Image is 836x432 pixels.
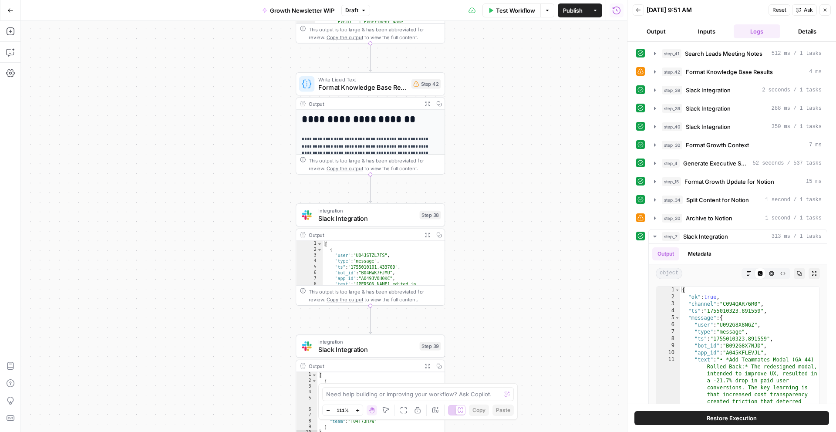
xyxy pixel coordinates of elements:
[649,83,827,97] button: 2 seconds / 1 tasks
[683,159,749,168] span: Generate Executive Summary
[686,196,749,204] span: Split Content for Notion
[649,65,827,79] button: 4 ms
[806,178,822,186] span: 15 ms
[656,342,680,349] div: 9
[649,229,827,243] button: 313 ms / 1 tasks
[804,6,813,14] span: Ask
[683,232,728,241] span: Slack Integration
[662,232,680,241] span: step_7
[656,349,680,356] div: 10
[685,49,762,58] span: Search Leads Meeting Notes
[649,101,827,115] button: 288 ms / 1 tasks
[765,214,822,222] span: 1 second / 1 tasks
[369,306,372,334] g: Edge from step_38 to step_39
[683,24,730,38] button: Inputs
[296,203,445,306] div: IntegrationSlack IntegrationStep 38Output[ { "user":"U04JSTZL7FS", "type":"message", "ts":"175501...
[472,406,485,414] span: Copy
[296,389,317,395] div: 4
[707,414,757,422] span: Restore Execution
[649,138,827,152] button: 7 ms
[318,345,416,354] span: Slack Integration
[686,104,731,113] span: Slack Integration
[492,405,514,416] button: Paste
[662,196,683,204] span: step_34
[675,314,680,321] span: Toggle code folding, rows 5 through 220
[792,4,817,16] button: Ask
[772,50,822,57] span: 512 ms / 1 tasks
[411,79,441,89] div: Step 42
[309,288,441,303] div: This output is too large & has been abbreviated for review. to view the full content.
[318,338,416,346] span: Integration
[649,120,827,134] button: 350 ms / 1 tasks
[662,49,681,58] span: step_41
[296,418,317,424] div: 8
[649,193,827,207] button: 1 second / 1 tasks
[318,207,416,215] span: Integration
[772,123,822,131] span: 350 ms / 1 tasks
[318,82,408,92] span: Format Knowledge Base Results
[309,231,418,239] div: Output
[662,122,682,131] span: step_40
[327,165,363,171] span: Copy the output
[312,372,317,378] span: Toggle code folding, rows 1 through 10
[656,321,680,328] div: 6
[296,276,323,281] div: 7
[558,3,588,17] button: Publish
[296,241,323,247] div: 1
[296,264,323,270] div: 5
[634,411,829,425] button: Restore Execution
[686,122,731,131] span: Slack Integration
[649,175,827,189] button: 15 ms
[420,342,441,351] div: Step 39
[769,4,790,16] button: Reset
[482,3,540,17] button: Test Workflow
[302,210,311,220] img: Slack-mark-RGB.png
[662,159,680,168] span: step_4
[369,175,372,202] g: Edge from step_42 to step_38
[341,5,370,16] button: Draft
[656,300,680,307] div: 3
[318,76,408,84] span: Write Liquid Text
[302,341,311,351] img: Slack-mark-RGB.png
[662,67,682,76] span: step_42
[686,86,731,94] span: Slack Integration
[772,105,822,112] span: 288 ms / 1 tasks
[662,214,682,223] span: step_20
[309,157,441,172] div: This output is too large & has been abbreviated for review. to view the full content.
[296,253,323,258] div: 3
[309,26,441,41] div: This output is too large & has been abbreviated for review. to view the full content.
[765,196,822,204] span: 1 second / 1 tasks
[296,372,317,378] div: 1
[496,6,535,15] span: Test Workflow
[656,287,680,294] div: 1
[633,24,680,38] button: Output
[327,297,363,302] span: Copy the output
[649,156,827,170] button: 52 seconds / 537 tasks
[649,47,827,61] button: 512 ms / 1 tasks
[649,211,827,225] button: 1 second / 1 tasks
[686,67,773,76] span: Format Knowledge Base Results
[309,100,418,108] div: Output
[762,86,822,94] span: 2 seconds / 1 tasks
[683,247,717,260] button: Metadata
[656,294,680,300] div: 2
[345,7,358,14] span: Draft
[296,270,323,276] div: 6
[772,6,786,14] span: Reset
[656,335,680,342] div: 8
[496,406,510,414] span: Paste
[337,407,349,414] span: 111%
[662,141,682,149] span: step_30
[317,247,322,253] span: Toggle code folding, rows 2 through 85
[469,405,489,416] button: Copy
[734,24,781,38] button: Logs
[662,104,682,113] span: step_39
[684,177,774,186] span: Format Growth Update for Notion
[809,141,822,149] span: 7 ms
[656,328,680,335] div: 7
[369,44,372,71] g: Edge from step_41 to step_42
[420,211,441,219] div: Step 38
[563,6,583,15] span: Publish
[270,6,334,15] span: Growth Newsletter WIP
[257,3,340,17] button: Growth Newsletter WIP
